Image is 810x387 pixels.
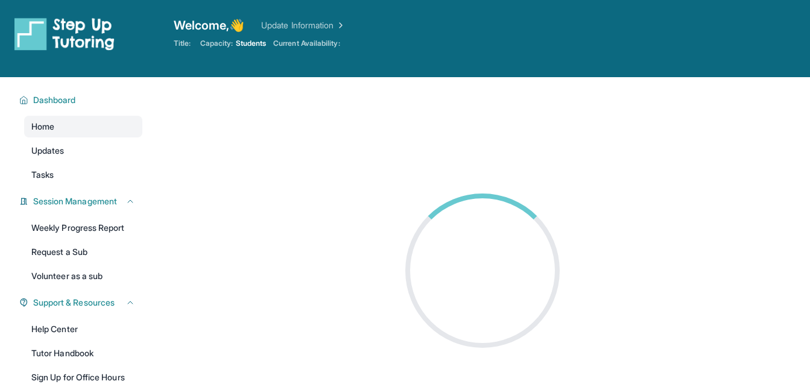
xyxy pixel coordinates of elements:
[24,241,142,263] a: Request a Sub
[24,342,142,364] a: Tutor Handbook
[24,265,142,287] a: Volunteer as a sub
[24,140,142,162] a: Updates
[33,94,76,106] span: Dashboard
[200,39,233,48] span: Capacity:
[174,39,191,48] span: Title:
[24,318,142,340] a: Help Center
[334,19,346,31] img: Chevron Right
[174,17,245,34] span: Welcome, 👋
[14,17,115,51] img: logo
[31,121,54,133] span: Home
[24,116,142,137] a: Home
[31,145,65,157] span: Updates
[24,164,142,186] a: Tasks
[28,297,135,309] button: Support & Resources
[236,39,267,48] span: Students
[28,94,135,106] button: Dashboard
[33,297,115,309] span: Support & Resources
[273,39,340,48] span: Current Availability:
[261,19,346,31] a: Update Information
[31,169,54,181] span: Tasks
[28,195,135,207] button: Session Management
[33,195,117,207] span: Session Management
[24,217,142,239] a: Weekly Progress Report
